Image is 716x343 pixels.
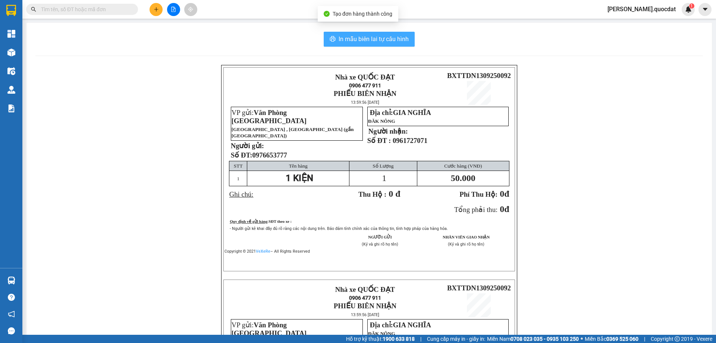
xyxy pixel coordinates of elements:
[7,105,15,112] img: solution-icon
[31,7,36,12] span: search
[289,163,308,169] span: Tên hàng
[232,321,307,337] span: Văn Phòng [GEOGRAPHIC_DATA]
[500,189,504,199] span: 0
[362,242,398,247] span: (Ký và ghi rõ họ tên)
[7,67,15,75] img: warehouse-icon
[346,335,415,343] span: Hỗ trợ kỹ thuật:
[389,189,400,199] span: 0 đ
[7,30,15,38] img: dashboard-icon
[6,5,16,16] img: logo-vxr
[383,336,415,342] strong: 1900 633 818
[444,163,482,169] span: Cước hàng (VNĐ)
[227,287,280,314] img: logo
[334,90,396,97] strong: PHIẾU BIÊN NHẬN
[451,173,475,183] span: 50.000
[487,335,579,343] span: Miền Nam
[184,3,197,16] button: aim
[252,151,287,159] span: 0976653777
[675,336,680,342] span: copyright
[230,219,267,224] span: Quy định về gửi hàng
[393,321,431,329] span: GIA NGHĨA
[232,109,307,125] span: VP gửi:
[330,36,336,43] span: printer
[443,235,490,239] strong: NHÂN VIÊN GIAO NHẬN
[335,286,395,293] strong: Nhà xe QUỐC ĐẠT
[690,3,693,9] span: 1
[358,190,386,198] span: Thu Hộ :
[368,118,395,124] span: ĐĂK NÔNG
[698,3,712,16] button: caret-down
[7,49,15,56] img: warehouse-icon
[234,163,243,169] span: STT
[188,7,193,12] span: aim
[324,11,330,17] span: check-circle
[427,335,485,343] span: Cung cấp máy in - giấy in:
[689,3,694,9] sup: 1
[606,336,638,342] strong: 0369 525 060
[3,32,56,58] img: logo
[504,204,509,214] span: đ
[8,311,15,318] span: notification
[368,235,392,239] strong: NGƯỜI GỬI
[333,11,392,17] span: Tạo đơn hàng thành công
[368,127,408,135] strong: Người nhận:
[227,75,280,102] img: logo
[448,242,484,247] span: (Ký và ghi rõ họ tên)
[459,189,509,199] strong: đ
[373,163,393,169] span: Số Lượng
[459,190,497,198] span: Phí Thu Hộ:
[41,5,129,13] input: Tìm tên, số ĐT hoặc mã đơn
[351,100,379,105] span: 13:59:56 [DATE]
[511,336,579,342] strong: 0708 023 035 - 0935 103 250
[351,312,379,317] span: 13:59:56 [DATE]
[7,86,15,94] img: warehouse-icon
[334,302,396,310] strong: PHIẾU BIÊN NHẬN
[447,72,511,79] span: BXTTDN1309250092
[56,32,78,47] span: 0906 477 911
[256,249,270,254] a: VeXeRe
[393,109,431,116] span: GIA NGHĨA
[8,327,15,334] span: message
[171,7,176,12] span: file-add
[368,331,395,336] span: ĐĂK NÔNG
[685,6,692,13] img: icon-new-feature
[231,151,287,159] strong: Số ĐT:
[393,137,427,144] span: 0961727071
[268,219,292,224] strong: SĐT theo xe :
[585,335,638,343] span: Miền Bắc
[420,335,421,343] span: |
[349,82,381,88] span: 0906 477 911
[349,295,381,301] span: 0906 477 911
[500,204,504,214] span: 0
[150,3,163,16] button: plus
[7,277,15,284] img: warehouse-icon
[581,337,583,340] span: ⚪️
[370,109,431,116] span: Địa chỉ:
[232,321,307,337] span: VP gửi:
[602,4,682,14] span: [PERSON_NAME].quocdat
[57,7,78,31] strong: Nhà xe QUỐC ĐẠT
[370,321,431,329] span: Địa chỉ:
[232,109,307,125] span: Văn Phòng [GEOGRAPHIC_DATA]
[154,7,159,12] span: plus
[454,206,497,213] span: Tổng phải thu:
[382,173,386,183] span: 1
[237,176,239,181] span: 1
[286,173,313,183] span: 1 KIỆN
[702,6,709,13] span: caret-down
[167,3,180,16] button: file-add
[644,335,645,343] span: |
[79,50,143,58] span: BXTTDN1309250091
[230,226,448,231] span: - Người gửi kê khai đầy đủ rõ ràng các nội dung trên. Bảo đảm tính chính xác của thông tin, tính ...
[367,137,391,144] strong: Số ĐT :
[56,48,78,72] strong: PHIẾU BIÊN NHẬN
[231,142,264,150] strong: Người gửi:
[335,73,395,81] strong: Nhà xe QUỐC ĐẠT
[229,190,254,198] span: Ghi chú:
[8,294,15,301] span: question-circle
[447,284,511,292] span: BXTTDN1309250092
[339,34,409,44] span: In mẫu biên lai tự cấu hình
[232,127,354,138] span: [GEOGRAPHIC_DATA] , [GEOGRAPHIC_DATA] (gần [GEOGRAPHIC_DATA])
[224,249,310,254] span: Copyright © 2021 – All Rights Reserved
[267,219,292,224] span: :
